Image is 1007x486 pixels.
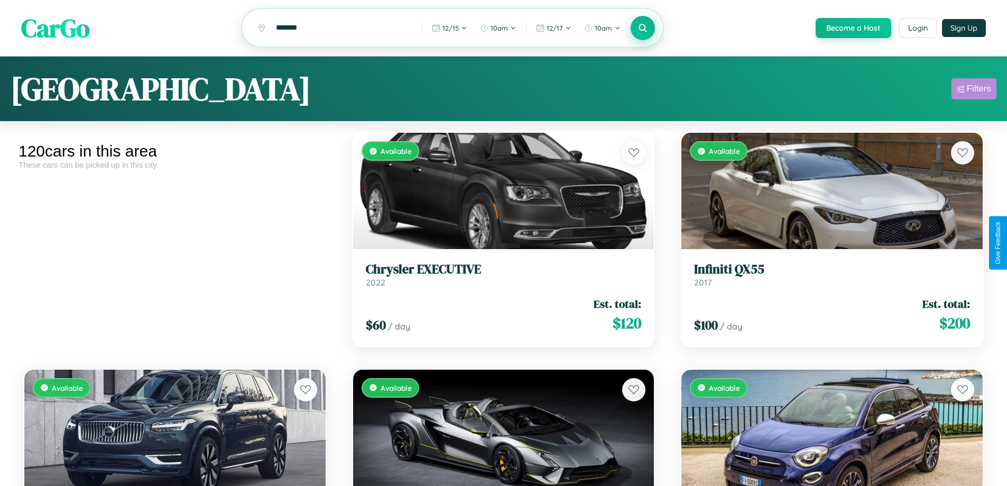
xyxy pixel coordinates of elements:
[951,78,996,99] button: Filters
[613,313,641,334] span: $ 120
[595,24,612,32] span: 10am
[579,20,626,36] button: 10am
[720,321,742,332] span: / day
[694,262,970,288] a: Infiniti QX552017
[922,296,970,311] span: Est. total:
[427,20,473,36] button: 12/15
[939,313,970,334] span: $ 200
[11,67,311,111] h1: [GEOGRAPHIC_DATA]
[694,262,970,277] h3: Infiniti QX55
[52,383,83,392] span: Available
[816,18,891,38] button: Become a Host
[442,24,459,32] span: 12 / 15
[531,20,577,36] button: 12/17
[967,84,991,94] div: Filters
[491,24,508,32] span: 10am
[366,262,642,277] h3: Chrysler EXECUTIVE
[899,19,937,38] button: Login
[19,160,331,169] div: These cars can be picked up in this city.
[694,316,718,334] span: $ 100
[21,11,90,45] span: CarGo
[366,277,385,288] span: 2022
[381,383,412,392] span: Available
[366,316,386,334] span: $ 60
[388,321,410,332] span: / day
[694,277,712,288] span: 2017
[709,383,740,392] span: Available
[475,20,522,36] button: 10am
[594,296,641,311] span: Est. total:
[19,142,331,160] div: 120 cars in this area
[994,222,1002,264] div: Give Feedback
[366,262,642,288] a: Chrysler EXECUTIVE2022
[942,19,986,37] button: Sign Up
[547,24,563,32] span: 12 / 17
[381,146,412,155] span: Available
[709,146,740,155] span: Available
